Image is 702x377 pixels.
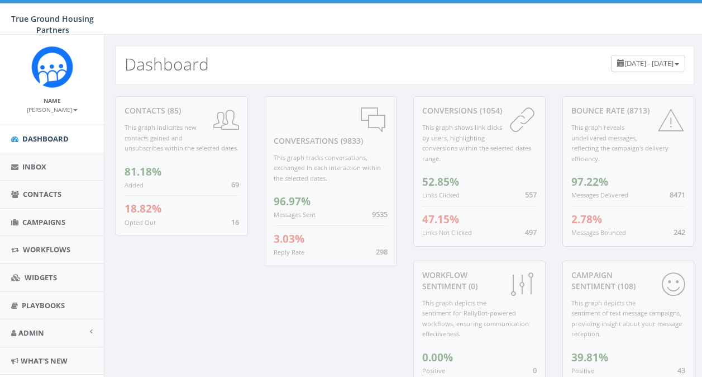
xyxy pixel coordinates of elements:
[23,244,70,255] span: Workflows
[125,105,239,116] div: contacts
[571,270,686,292] div: Campaign Sentiment
[274,248,304,256] small: Reply Rate
[571,212,602,227] span: 2.78%
[27,104,78,114] a: [PERSON_NAME]
[27,106,78,114] small: [PERSON_NAME]
[571,350,608,365] span: 39.81%
[11,13,94,35] span: True Ground Housing Partners
[44,97,61,105] small: Name
[571,175,608,189] span: 97.22%
[670,190,685,200] span: 8471
[422,350,453,365] span: 0.00%
[571,299,682,338] small: This graph depicts the sentiment of text message campaigns, providing insight about your message ...
[125,218,156,227] small: Opted Out
[23,189,61,199] span: Contacts
[22,134,69,144] span: Dashboard
[25,272,57,282] span: Widgets
[625,105,650,116] span: (8713)
[338,135,363,146] span: (9833)
[22,217,65,227] span: Campaigns
[21,356,68,366] span: What's New
[674,227,685,237] span: 242
[274,210,316,219] small: Messages Sent
[477,105,502,116] span: (1054)
[372,209,388,219] span: 9535
[125,123,238,152] small: This graph indicates new contacts gained and unsubscribes within the selected dates.
[615,281,636,291] span: (108)
[677,365,685,375] span: 43
[624,58,674,68] span: [DATE] - [DATE]
[125,55,209,73] h2: Dashboard
[274,105,388,147] div: conversations
[125,181,144,189] small: Added
[125,201,161,216] span: 18.82%
[525,227,537,237] span: 497
[571,105,686,116] div: Bounce Rate
[125,164,161,179] span: 81.18%
[422,366,445,375] small: Positive
[422,212,459,227] span: 47.15%
[571,123,668,163] small: This graph reveals undelivered messages, reflecting the campaign's delivery efficiency.
[274,232,304,246] span: 3.03%
[571,228,626,237] small: Messages Bounced
[231,180,239,190] span: 69
[165,105,181,116] span: (85)
[571,366,594,375] small: Positive
[422,270,537,292] div: Workflow Sentiment
[376,247,388,257] span: 298
[18,328,44,338] span: Admin
[533,365,537,375] span: 0
[231,217,239,227] span: 16
[422,228,472,237] small: Links Not Clicked
[422,299,529,338] small: This graph depicts the sentiment for RallyBot-powered workflows, ensuring communication effective...
[525,190,537,200] span: 557
[31,46,73,88] img: Rally_Corp_Logo_1.png
[422,123,531,163] small: This graph shows link clicks by users, highlighting conversions within the selected dates range.
[274,194,311,209] span: 96.97%
[422,191,460,199] small: Links Clicked
[422,175,459,189] span: 52.85%
[22,162,46,172] span: Inbox
[422,105,537,116] div: conversions
[22,300,65,310] span: Playbooks
[466,281,477,291] span: (0)
[571,191,628,199] small: Messages Delivered
[274,153,381,182] small: This graph tracks conversations, exchanged in each interaction within the selected dates.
